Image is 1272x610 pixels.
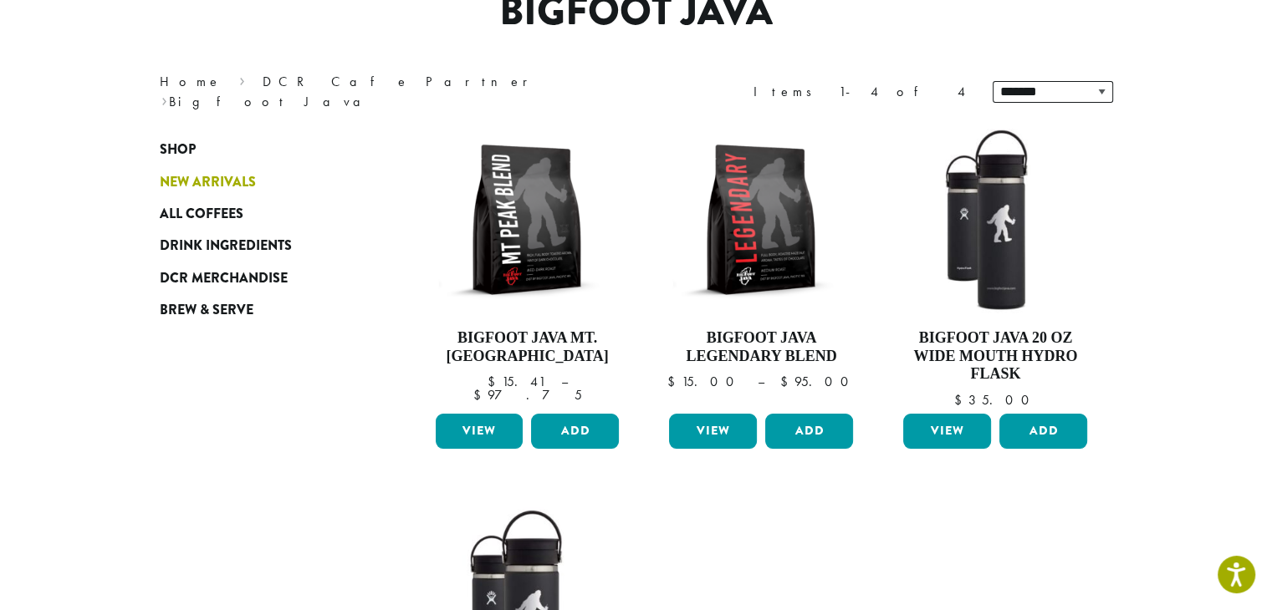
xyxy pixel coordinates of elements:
a: View [669,414,757,449]
img: LO2867-BFJ-Hydro-Flask-20oz-WM-wFlex-Sip-Lid-Black-300x300.jpg [899,124,1091,316]
span: – [560,373,567,390]
button: Add [999,414,1087,449]
span: All Coffees [160,204,243,225]
span: $ [779,373,794,390]
button: Add [765,414,853,449]
a: DCR Cafe Partner [263,73,539,90]
a: DCR Merchandise [160,262,360,294]
a: Drink Ingredients [160,230,360,262]
nav: Breadcrumb [160,72,611,112]
a: Bigfoot Java 20 oz Wide Mouth Hydro Flask $35.00 [899,124,1091,407]
a: Bigfoot Java Legendary Blend [665,124,857,407]
h4: Bigfoot Java Mt. [GEOGRAPHIC_DATA] [432,329,624,365]
span: New Arrivals [160,172,256,193]
h4: Bigfoot Java Legendary Blend [665,329,857,365]
a: All Coffees [160,198,360,230]
span: Brew & Serve [160,300,253,321]
button: Add [531,414,619,449]
img: BFJ_MtPeak_12oz-300x300.png [431,124,623,316]
bdi: 15.00 [667,373,741,390]
span: › [161,86,167,112]
span: $ [667,373,681,390]
a: Brew & Serve [160,294,360,326]
bdi: 95.00 [779,373,856,390]
img: BFJ_Legendary_12oz-300x300.png [665,124,857,316]
bdi: 15.41 [487,373,544,390]
span: Shop [160,140,196,160]
a: View [903,414,991,449]
bdi: 97.75 [473,386,581,404]
span: – [757,373,764,390]
a: Home [160,73,222,90]
span: › [239,66,245,92]
a: Bigfoot Java Mt. [GEOGRAPHIC_DATA] [432,124,624,407]
span: Drink Ingredients [160,236,292,257]
span: $ [487,373,501,390]
bdi: 35.00 [954,391,1037,409]
span: $ [954,391,968,409]
div: Items 1-4 of 4 [753,82,968,102]
span: DCR Merchandise [160,268,288,289]
a: New Arrivals [160,165,360,197]
h4: Bigfoot Java 20 oz Wide Mouth Hydro Flask [899,329,1091,384]
a: Shop [160,134,360,165]
span: $ [473,386,487,404]
a: View [436,414,524,449]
